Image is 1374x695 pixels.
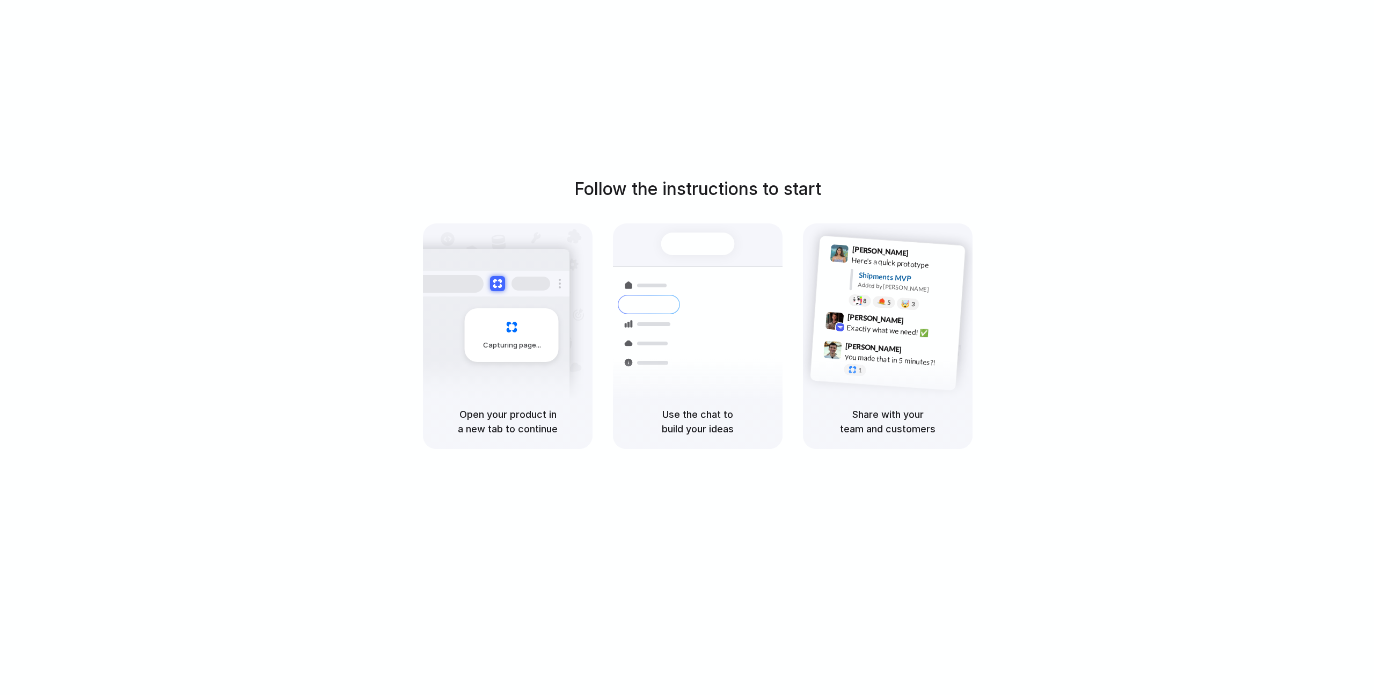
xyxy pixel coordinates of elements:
span: [PERSON_NAME] [852,243,909,259]
span: 9:42 AM [907,316,929,329]
span: 5 [887,300,891,306]
div: Shipments MVP [858,270,958,287]
span: 1 [858,367,862,373]
div: Exactly what we need! ✅ [846,322,954,341]
div: Here's a quick prototype [851,255,959,273]
span: 9:41 AM [912,249,934,262]
h5: Open your product in a new tab to continue [436,407,580,436]
span: 8 [863,298,867,304]
span: [PERSON_NAME] [845,340,902,356]
span: Capturing page [483,340,543,351]
div: Added by [PERSON_NAME] [858,280,956,296]
h5: Use the chat to build your ideas [626,407,770,436]
span: 9:47 AM [905,345,927,358]
div: you made that in 5 minutes?! [844,351,952,370]
h1: Follow the instructions to start [574,176,821,202]
div: 🤯 [901,300,910,308]
span: 3 [911,301,915,307]
span: [PERSON_NAME] [847,311,904,327]
h5: Share with your team and customers [816,407,960,436]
